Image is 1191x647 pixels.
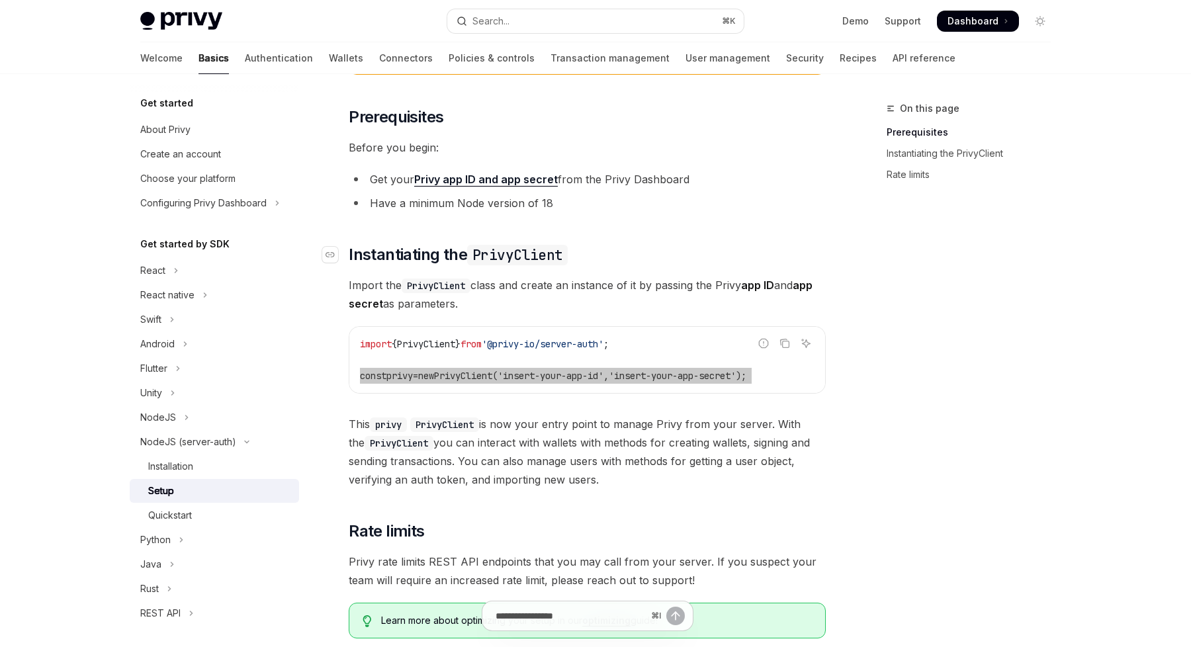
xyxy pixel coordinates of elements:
[379,42,433,74] a: Connectors
[349,521,424,542] span: Rate limits
[130,430,299,454] button: Toggle NodeJS (server-auth) section
[148,483,174,499] div: Setup
[198,42,229,74] a: Basics
[130,601,299,625] button: Toggle REST API section
[755,335,772,352] button: Report incorrect code
[786,42,824,74] a: Security
[130,191,299,215] button: Toggle Configuring Privy Dashboard section
[360,370,386,382] span: const
[900,101,959,116] span: On this page
[140,171,236,187] div: Choose your platform
[467,245,568,265] code: PrivyClient
[840,42,877,74] a: Recipes
[402,279,470,293] code: PrivyClient
[140,312,161,327] div: Swift
[140,95,193,111] h5: Get started
[496,601,646,630] input: Ask a question...
[130,259,299,282] button: Toggle React section
[140,195,267,211] div: Configuring Privy Dashboard
[140,581,159,597] div: Rust
[130,479,299,503] a: Setup
[414,173,558,187] a: Privy app ID and app secret
[418,370,434,382] span: new
[349,138,826,157] span: Before you begin:
[140,287,195,303] div: React native
[130,332,299,356] button: Toggle Android section
[140,42,183,74] a: Welcome
[140,236,230,252] h5: Get started by SDK
[130,167,299,191] a: Choose your platform
[140,263,165,279] div: React
[130,552,299,576] button: Toggle Java section
[140,12,222,30] img: light logo
[842,15,869,28] a: Demo
[349,276,826,313] span: Import the class and create an instance of it by passing the Privy and as parameters.
[130,142,299,166] a: Create an account
[482,338,603,350] span: '@privy-io/server-auth'
[349,194,826,212] li: Have a minimum Node version of 18
[140,605,181,621] div: REST API
[130,454,299,478] a: Installation
[948,15,998,28] span: Dashboard
[349,552,826,589] span: Privy rate limits REST API endpoints that you may call from your server. If you suspect your team...
[434,370,492,382] span: PrivyClient
[140,122,191,138] div: About Privy
[349,107,443,128] span: Prerequisites
[130,118,299,142] a: About Privy
[887,143,1061,164] a: Instantiating the PrivyClient
[130,577,299,601] button: Toggle Rust section
[887,122,1061,143] a: Prerequisites
[893,42,955,74] a: API reference
[370,417,407,432] code: privy
[329,42,363,74] a: Wallets
[776,335,793,352] button: Copy the contents from the code block
[140,336,175,352] div: Android
[937,11,1019,32] a: Dashboard
[349,170,826,189] li: Get your from the Privy Dashboard
[130,283,299,307] button: Toggle React native section
[413,370,418,382] span: =
[397,338,455,350] span: PrivyClient
[461,338,482,350] span: from
[551,42,670,74] a: Transaction management
[741,279,774,292] strong: app ID
[349,244,568,265] span: Instantiating the
[322,244,349,265] a: Navigate to header
[148,458,193,474] div: Installation
[365,436,433,451] code: PrivyClient
[603,338,609,350] span: ;
[140,361,167,376] div: Flutter
[736,370,746,382] span: );
[722,16,736,26] span: ⌘ K
[603,370,609,382] span: ,
[666,607,685,625] button: Send message
[140,556,161,572] div: Java
[148,507,192,523] div: Quickstart
[130,357,299,380] button: Toggle Flutter section
[447,9,744,33] button: Open search
[410,417,479,432] code: PrivyClient
[392,338,397,350] span: {
[140,434,236,450] div: NodeJS (server-auth)
[349,415,826,489] span: This is now your entry point to manage Privy from your server. With the you can interact with wal...
[360,338,392,350] span: import
[498,370,603,382] span: 'insert-your-app-id'
[140,532,171,548] div: Python
[609,370,736,382] span: 'insert-your-app-secret'
[130,406,299,429] button: Toggle NodeJS section
[140,385,162,401] div: Unity
[472,13,509,29] div: Search...
[885,15,921,28] a: Support
[130,308,299,331] button: Toggle Swift section
[130,528,299,552] button: Toggle Python section
[386,370,413,382] span: privy
[797,335,815,352] button: Ask AI
[130,503,299,527] a: Quickstart
[455,338,461,350] span: }
[685,42,770,74] a: User management
[130,381,299,405] button: Toggle Unity section
[492,370,498,382] span: (
[1030,11,1051,32] button: Toggle dark mode
[887,164,1061,185] a: Rate limits
[140,410,176,425] div: NodeJS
